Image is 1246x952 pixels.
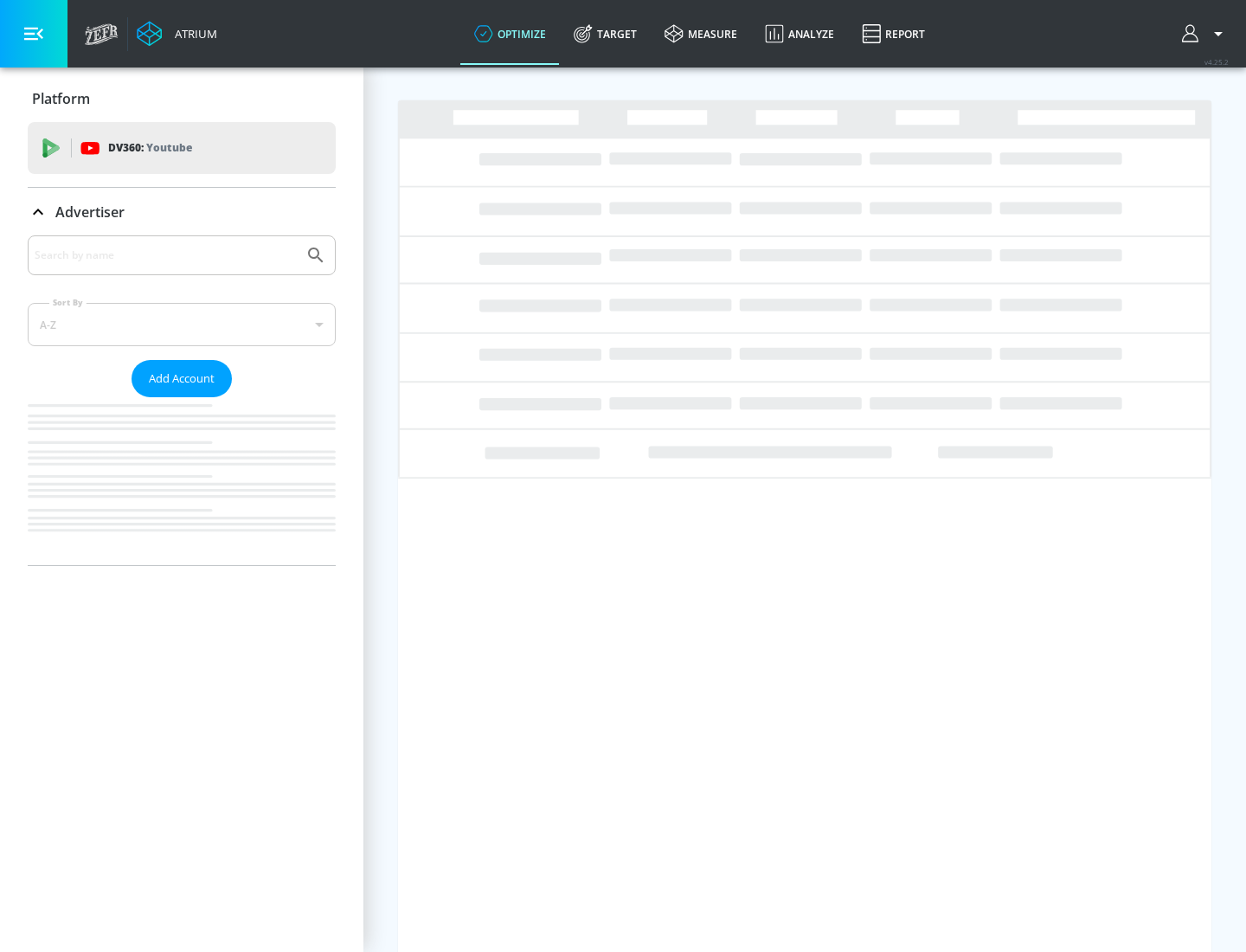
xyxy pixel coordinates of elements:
p: Youtube [146,138,192,157]
div: Advertiser [28,188,336,236]
nav: list of Advertiser [28,397,336,565]
div: Advertiser [28,235,336,565]
input: Search by name [35,244,297,267]
div: Platform [28,74,336,123]
a: optimize [460,3,560,65]
a: Analyze [751,3,848,65]
a: Report [848,3,939,65]
a: Target [560,3,651,65]
span: v 4.25.2 [1204,57,1229,67]
span: Add Account [149,369,215,389]
div: A-Z [28,303,336,346]
p: DV360: [108,138,192,158]
button: Add Account [132,360,232,397]
a: Atrium [137,21,217,47]
div: Atrium [168,26,217,42]
label: Sort By [49,297,87,308]
p: Advertiser [55,203,125,222]
p: Platform [32,89,90,108]
a: measure [651,3,751,65]
div: DV360: Youtube [28,122,336,174]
